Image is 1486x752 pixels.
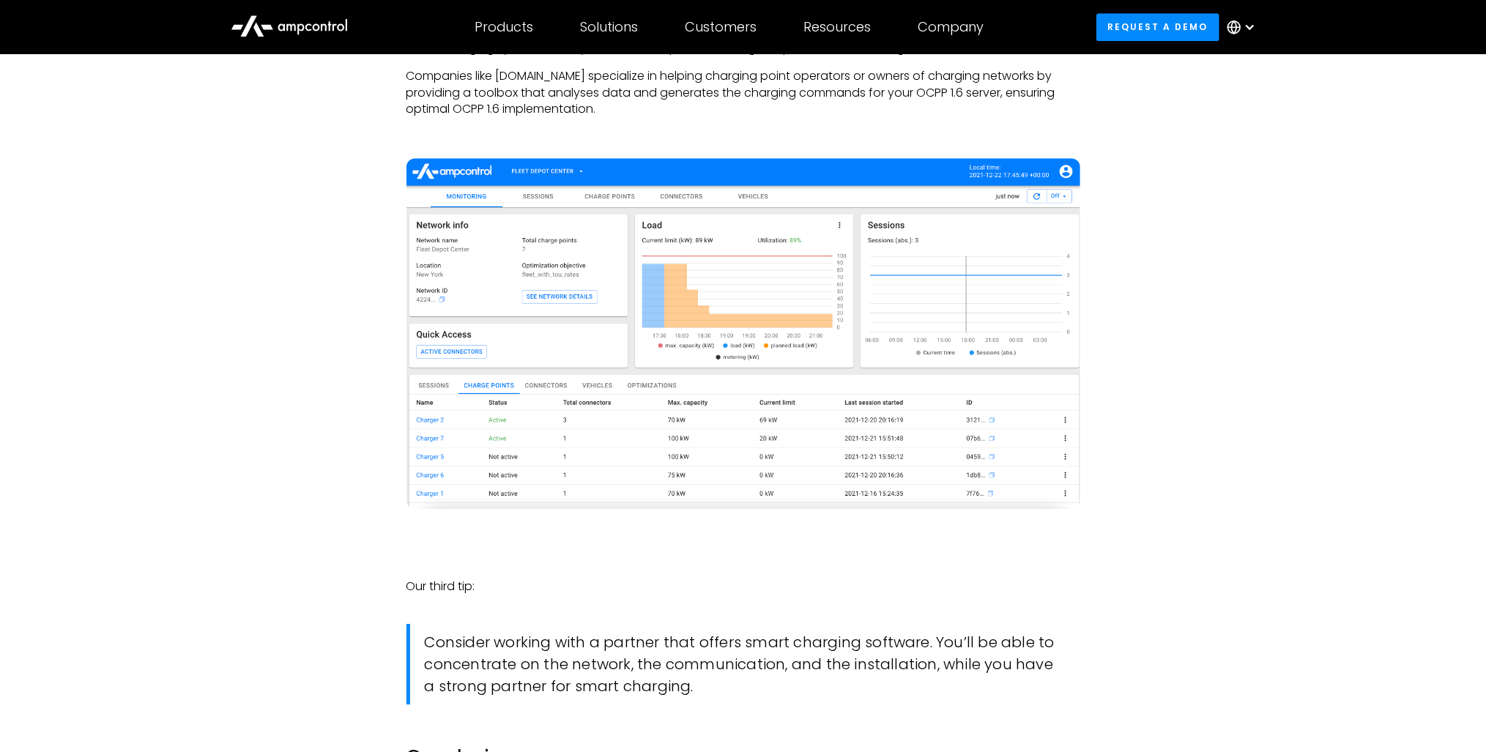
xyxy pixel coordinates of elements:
[685,19,757,35] div: Customers
[580,19,638,35] div: Solutions
[803,19,871,35] div: Resources
[918,19,984,35] div: Company
[475,19,533,35] div: Products
[406,624,1080,704] blockquote: Consider working with a partner that offers smart charging software. You’ll be able to concentrat...
[1096,13,1219,40] a: Request a demo
[406,158,1080,509] img: Optimization software for electric vehicles - dashboard
[406,578,1080,595] p: Our third tip:
[406,68,1080,117] p: Companies like [DOMAIN_NAME] specialize in helping charging point operators or owners of charging...
[406,550,1080,566] p: ‍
